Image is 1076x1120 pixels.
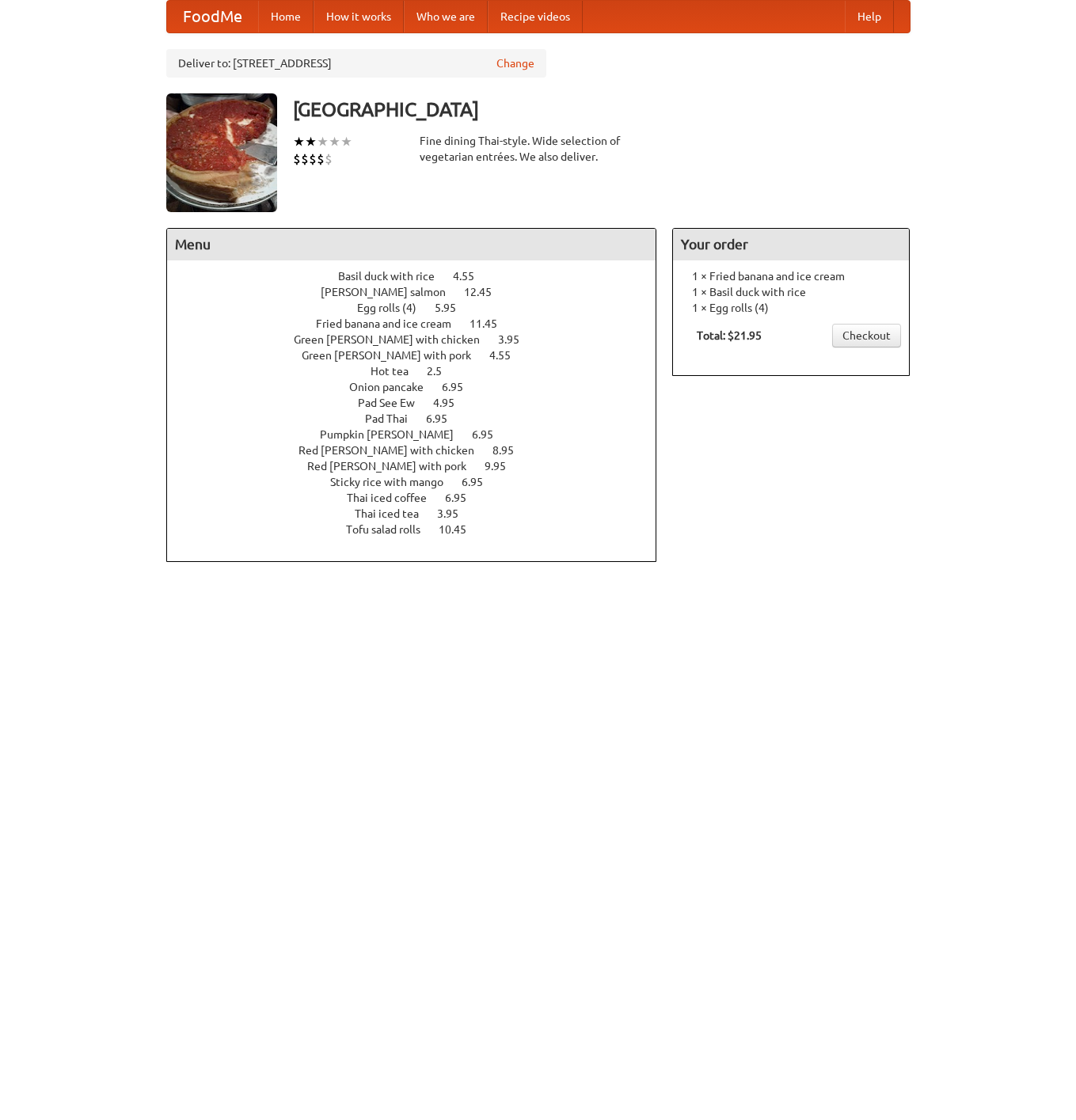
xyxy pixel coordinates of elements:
[472,428,509,441] span: 6.95
[294,333,496,346] span: Green [PERSON_NAME] with chicken
[489,349,527,362] span: 4.55
[298,444,543,457] a: Red [PERSON_NAME] with chicken 8.95
[357,302,432,314] span: Egg rolls (4)
[355,507,488,520] a: Thai iced tea 3.95
[258,1,314,32] a: Home
[302,349,540,362] a: Green [PERSON_NAME] with pork 4.55
[320,428,470,441] span: Pumpkin [PERSON_NAME]
[358,397,484,409] a: Pad See Ew 4.95
[832,324,901,347] a: Checkout
[307,460,482,473] span: Red [PERSON_NAME] with pork
[433,397,470,409] span: 4.95
[305,133,317,150] li: ★
[427,365,458,378] span: 2.5
[365,412,477,425] a: Pad Thai 6.95
[301,150,309,168] li: $
[498,333,535,346] span: 3.95
[294,333,549,346] a: Green [PERSON_NAME] with chicken 3.95
[347,492,443,504] span: Thai iced coffee
[338,270,451,283] span: Basil duck with rice
[316,317,467,330] span: Fried banana and ice cream
[673,229,909,260] h4: Your order
[681,268,901,284] li: 1 × Fried banana and ice cream
[293,133,305,150] li: ★
[492,444,530,457] span: 8.95
[340,133,352,150] li: ★
[309,150,317,168] li: $
[325,150,333,168] li: $
[426,412,463,425] span: 6.95
[404,1,488,32] a: Who we are
[293,150,301,168] li: $
[330,476,512,488] a: Sticky rice with mango 6.95
[302,349,487,362] span: Green [PERSON_NAME] with pork
[293,93,911,125] h3: [GEOGRAPHIC_DATA]
[307,460,535,473] a: Red [PERSON_NAME] with pork 9.95
[697,329,762,342] b: Total: $21.95
[681,300,901,316] li: 1 × Egg rolls (4)
[320,428,523,441] a: Pumpkin [PERSON_NAME] 6.95
[439,523,482,536] span: 10.45
[365,412,424,425] span: Pad Thai
[420,133,657,165] div: Fine dining Thai-style. Wide selection of vegetarian entrées. We also deliver.
[167,229,656,260] h4: Menu
[470,317,513,330] span: 11.45
[371,365,424,378] span: Hot tea
[317,133,329,150] li: ★
[166,93,277,212] img: angular.jpg
[485,460,522,473] span: 9.95
[314,1,404,32] a: How it works
[845,1,894,32] a: Help
[681,284,901,300] li: 1 × Basil duck with rice
[167,1,258,32] a: FoodMe
[346,523,436,536] span: Tofu salad rolls
[329,133,340,150] li: ★
[357,302,485,314] a: Egg rolls (4) 5.95
[347,492,496,504] a: Thai iced coffee 6.95
[349,381,439,393] span: Onion pancake
[496,55,534,71] a: Change
[462,476,499,488] span: 6.95
[298,444,490,457] span: Red [PERSON_NAME] with chicken
[338,270,504,283] a: Basil duck with rice 4.55
[166,49,546,78] div: Deliver to: [STREET_ADDRESS]
[437,507,474,520] span: 3.95
[316,317,527,330] a: Fried banana and ice cream 11.45
[349,381,492,393] a: Onion pancake 6.95
[330,476,459,488] span: Sticky rice with mango
[488,1,583,32] a: Recipe videos
[445,492,482,504] span: 6.95
[442,381,479,393] span: 6.95
[346,523,496,536] a: Tofu salad rolls 10.45
[464,286,508,298] span: 12.45
[355,507,435,520] span: Thai iced tea
[321,286,521,298] a: [PERSON_NAME] salmon 12.45
[435,302,472,314] span: 5.95
[371,365,471,378] a: Hot tea 2.5
[358,397,431,409] span: Pad See Ew
[453,270,490,283] span: 4.55
[317,150,325,168] li: $
[321,286,462,298] span: [PERSON_NAME] salmon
